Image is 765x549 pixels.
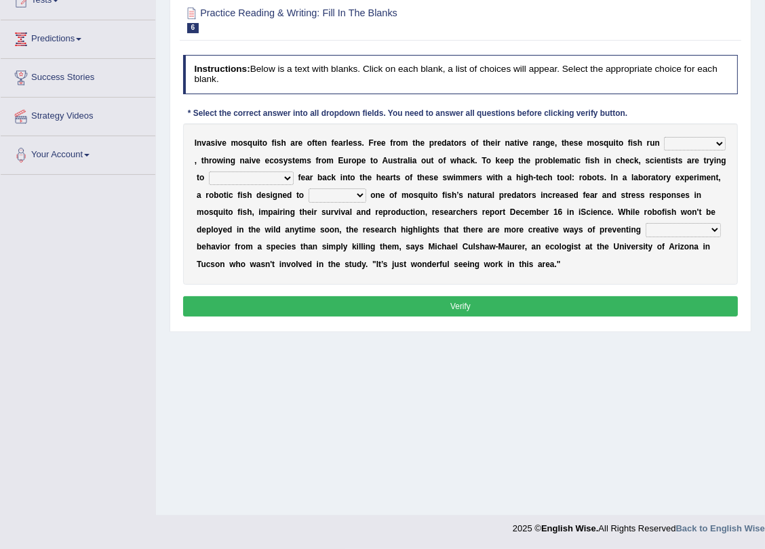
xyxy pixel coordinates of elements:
b: s [288,156,292,165]
b: h [281,138,286,148]
b: t [656,173,659,182]
b: I [195,138,197,148]
b: i [714,156,716,165]
b: e [368,173,372,182]
b: n [716,156,721,165]
b: t [197,173,199,182]
b: o [373,156,378,165]
b: r [349,156,352,165]
b: e [526,156,531,165]
b: t [536,173,538,182]
b: h [637,138,642,148]
b: e [555,156,560,165]
b: e [301,173,306,182]
b: e [361,156,366,165]
b: r [393,138,396,148]
b: E [338,156,344,165]
b: p [509,156,514,165]
b: u [252,138,257,148]
b: c [616,156,621,165]
b: u [388,156,393,165]
b: t [315,138,317,148]
b: i [249,156,251,165]
b: f [312,138,315,148]
b: r [692,156,695,165]
b: n [655,138,660,148]
b: v [201,138,206,148]
b: h [595,156,600,165]
b: s [279,156,283,165]
b: o [543,156,548,165]
b: r [663,173,667,182]
b: a [412,156,417,165]
a: Back to English Wise [676,523,765,533]
b: t [412,138,415,148]
b: a [322,173,327,182]
b: e [222,138,227,148]
b: e [295,156,300,165]
b: s [396,173,401,182]
b: t [557,173,560,182]
b: r [343,138,347,148]
b: e [675,173,680,182]
b: q [248,138,252,148]
b: a [245,156,250,165]
b: r [648,173,652,182]
b: o [471,138,475,148]
b: t [292,156,295,165]
b: g [524,173,528,182]
b: r [459,138,463,148]
b: h [376,173,381,182]
b: p [429,138,434,148]
b: o [421,156,426,165]
b: a [290,138,295,148]
b: a [510,138,515,148]
b: e [298,138,303,148]
b: i [669,156,671,165]
b: r [694,173,697,182]
b: o [486,156,491,165]
b: f [410,173,412,182]
b: u [343,156,348,165]
b: . [362,138,364,148]
b: t [359,173,362,182]
b: f [272,138,275,148]
b: e [256,156,260,165]
b: m [699,173,707,182]
b: r [209,156,212,165]
b: t [483,138,486,148]
b: o [619,138,623,148]
b: r [400,156,404,165]
b: o [659,173,663,182]
b: s [393,156,397,165]
b: , [555,138,557,148]
b: e [265,156,270,165]
b: a [651,173,656,182]
b: a [567,156,572,165]
b: m [463,173,470,182]
b: e [420,138,425,148]
b: l [346,138,348,148]
b: i [410,156,412,165]
b: h [521,156,526,165]
b: r [533,138,536,148]
b: s [646,156,650,165]
b: f [476,138,479,148]
b: n [541,138,545,148]
b: i [574,156,576,165]
b: t [704,156,707,165]
b: t [417,173,420,182]
b: o [405,173,410,182]
b: t [666,156,669,165]
b: s [600,173,604,182]
b: t [260,138,262,148]
b: o [199,173,204,182]
b: r [310,173,313,182]
b: s [462,138,467,148]
b: t [397,156,400,165]
b: f [628,138,631,148]
b: n [342,173,347,182]
b: b [317,173,322,182]
b: f [332,138,334,148]
b: h [456,156,461,165]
